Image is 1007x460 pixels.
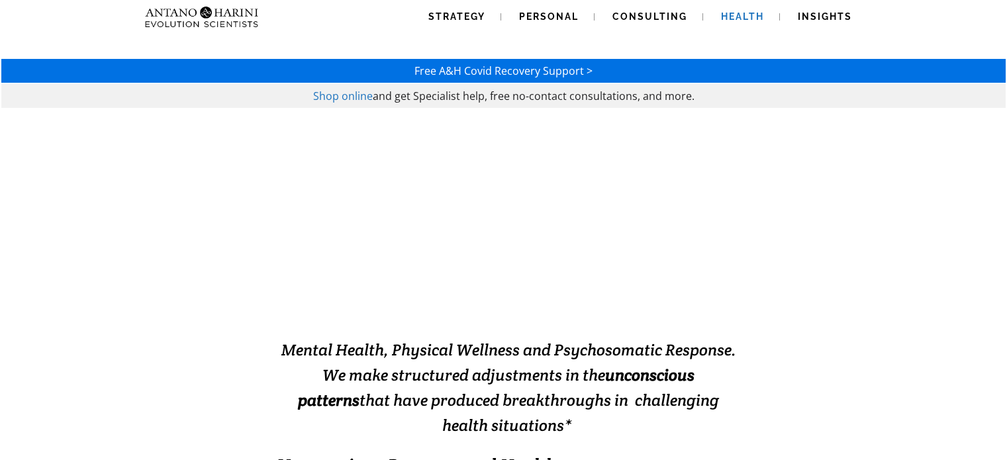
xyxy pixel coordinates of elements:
[373,89,695,103] span: and get Specialist help, free no-contact consultations, and more.
[519,11,579,22] span: Personal
[721,11,764,22] span: Health
[298,390,360,410] strong: patterns
[313,89,373,103] a: Shop online
[414,64,593,78] a: Free A&H Covid Recovery Support >
[612,11,687,22] span: Consulting
[281,340,736,436] span: Mental Health, Physical Wellness and Psychosomatic Response. We make structured adjustments in th...
[428,11,485,22] span: Strategy
[350,244,667,310] span: Solving Impossible Situations
[798,11,852,22] span: Insights
[605,365,695,385] strong: unconscious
